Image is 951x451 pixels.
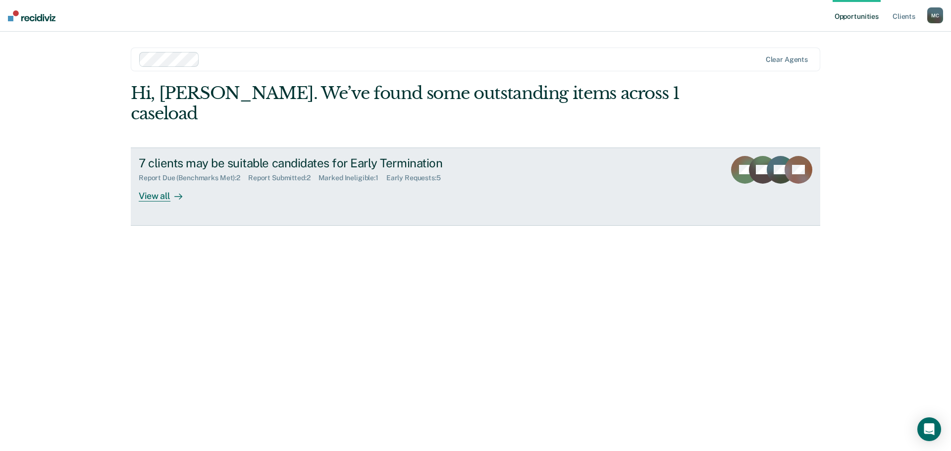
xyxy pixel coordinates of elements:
div: Report Submitted : 2 [248,174,318,182]
div: Marked Ineligible : 1 [318,174,386,182]
div: Report Due (Benchmarks Met) : 2 [139,174,248,182]
a: 7 clients may be suitable candidates for Early TerminationReport Due (Benchmarks Met):2Report Sub... [131,148,820,226]
img: Recidiviz [8,10,55,21]
div: Early Requests : 5 [386,174,449,182]
div: View all [139,182,194,201]
div: Clear agents [766,55,808,64]
div: Open Intercom Messenger [917,417,941,441]
div: Hi, [PERSON_NAME]. We’ve found some outstanding items across 1 caseload [131,83,683,124]
div: 7 clients may be suitable candidates for Early Termination [139,156,486,170]
button: MC [927,7,943,23]
div: M C [927,7,943,23]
